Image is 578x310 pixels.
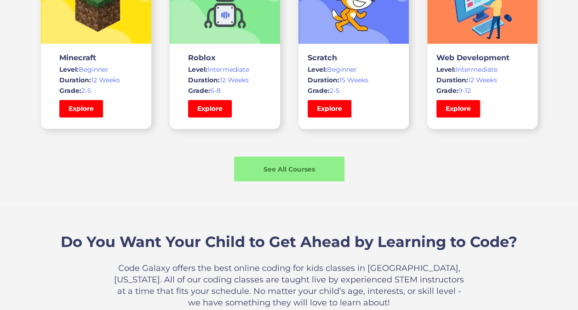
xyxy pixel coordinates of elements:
[308,53,400,62] h3: Scratch
[59,65,133,74] div: Beginner
[436,65,528,74] div: Intermediate
[59,100,103,117] a: Explore
[59,65,79,74] span: Level:
[188,75,262,85] div: 12 Weeks
[188,53,262,62] h3: Roblox
[436,53,528,62] h3: Web Development
[308,75,400,85] div: 15 Weeks
[234,156,344,181] a: See All Courses
[308,65,327,74] span: Level:
[436,65,456,74] span: Level:
[308,76,339,84] span: Duration:
[436,86,528,95] div: 9-12
[112,262,466,308] p: Code Galaxy offers the best online coding for kids classes in [GEOGRAPHIC_DATA], [US_STATE]. All ...
[308,100,351,117] a: Explore
[436,76,468,84] span: Duration:
[436,86,458,95] span: Grade:
[188,86,208,95] span: Grade
[308,86,400,95] div: 2-5
[59,53,133,62] h3: Minecraft
[234,164,344,173] div: See All Courses
[59,76,91,84] span: Duration:
[188,86,262,95] div: 6-8
[436,75,528,85] div: 12 Weeks
[308,65,400,74] div: Beginner
[188,65,262,74] div: Intermediate
[308,86,330,95] span: Grade:
[436,100,480,117] a: Explore
[59,86,81,95] span: Grade:
[188,76,220,84] span: Duration:
[208,86,210,95] span: :
[59,86,133,95] div: 2-5
[59,75,133,85] div: 12 Weeks
[188,65,207,74] span: Level:
[188,100,232,117] a: Explore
